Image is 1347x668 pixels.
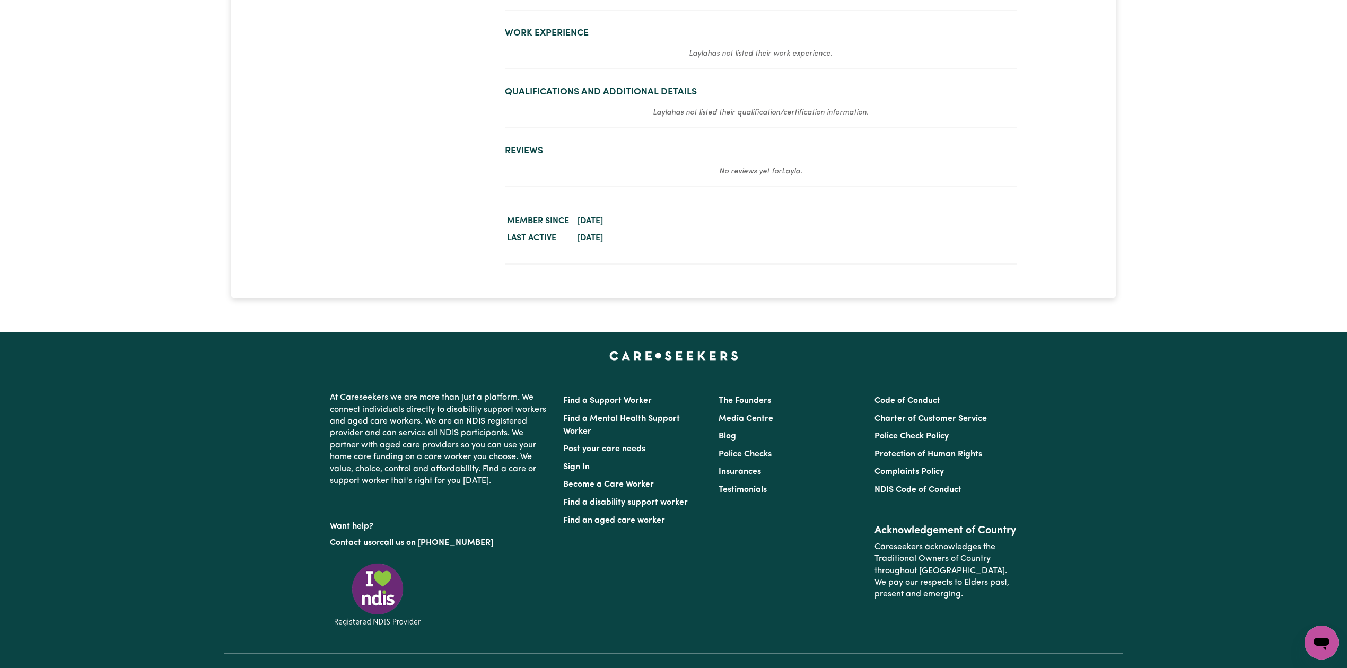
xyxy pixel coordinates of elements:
[563,463,590,471] a: Sign In
[719,486,767,494] a: Testimonials
[330,561,425,628] img: Registered NDIS provider
[719,168,802,175] em: No reviews yet for Layla .
[505,86,1017,98] h2: Qualifications and Additional Details
[874,524,1017,537] h2: Acknowledgement of Country
[563,415,680,436] a: Find a Mental Health Support Worker
[874,486,961,494] a: NDIS Code of Conduct
[330,388,550,491] p: At Careseekers we are more than just a platform. We connect individuals directly to disability su...
[578,234,603,242] time: [DATE]
[874,397,940,405] a: Code of Conduct
[505,28,1017,39] h2: Work Experience
[563,516,665,525] a: Find an aged care worker
[719,450,772,459] a: Police Checks
[330,533,550,553] p: or
[874,450,982,459] a: Protection of Human Rights
[719,397,771,405] a: The Founders
[563,397,652,405] a: Find a Support Worker
[653,109,869,117] em: Layla has not listed their qualification/certification information.
[609,351,738,360] a: Careseekers home page
[563,445,645,453] a: Post your care needs
[874,537,1017,605] p: Careseekers acknowledges the Traditional Owners of Country throughout [GEOGRAPHIC_DATA]. We pay o...
[874,415,987,423] a: Charter of Customer Service
[380,539,493,547] a: call us on [PHONE_NUMBER]
[330,539,372,547] a: Contact us
[719,415,773,423] a: Media Centre
[874,432,949,441] a: Police Check Policy
[505,230,571,247] dt: Last active
[874,468,944,476] a: Complaints Policy
[719,468,761,476] a: Insurances
[1305,626,1339,660] iframe: Button to launch messaging window
[689,50,833,58] em: Layla has not listed their work experience.
[719,432,736,441] a: Blog
[505,213,571,230] dt: Member since
[563,480,654,489] a: Become a Care Worker
[563,498,688,507] a: Find a disability support worker
[330,516,550,532] p: Want help?
[505,145,1017,156] h2: Reviews
[578,217,603,225] time: [DATE]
